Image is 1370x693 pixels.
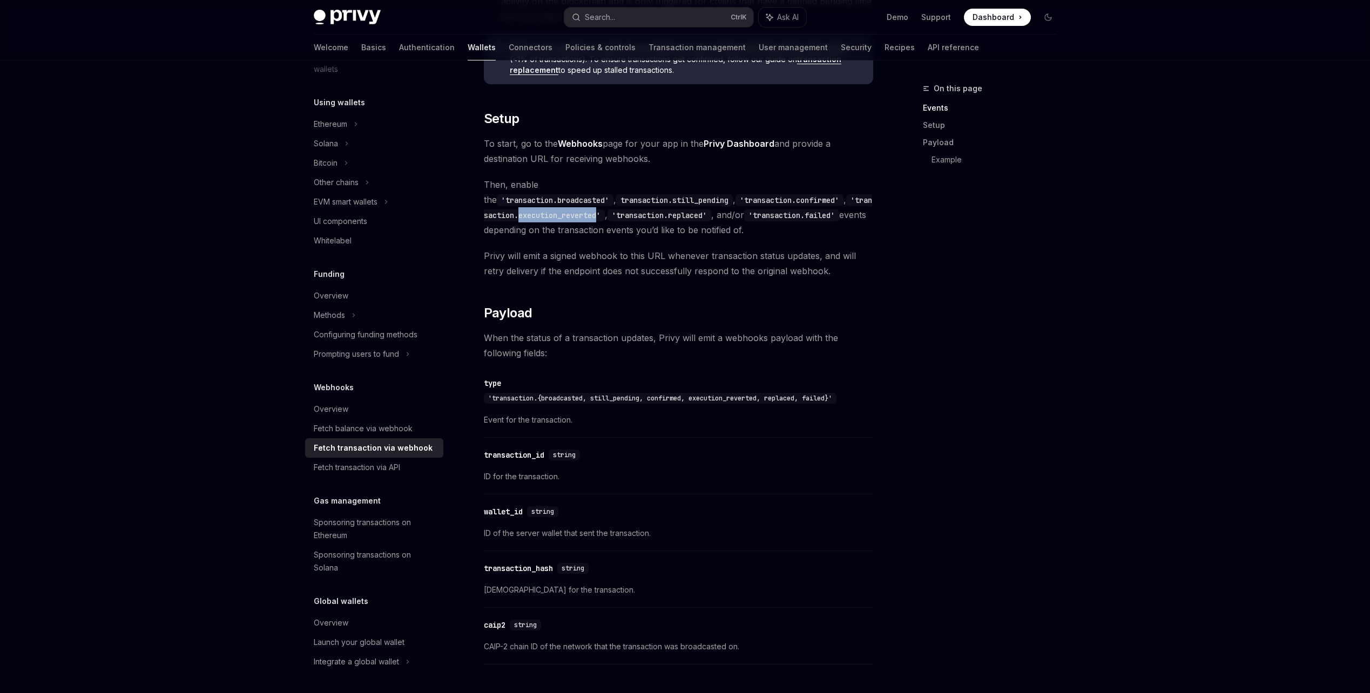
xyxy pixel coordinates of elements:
code: 'transaction.confirmed' [735,194,843,206]
a: Demo [887,12,908,23]
div: Configuring funding methods [314,328,417,341]
a: Overview [305,399,443,419]
div: Overview [314,403,348,416]
span: string [562,564,584,573]
a: Events [923,99,1065,117]
h5: Webhooks [314,381,354,394]
span: Dashboard [973,12,1014,23]
a: User management [759,35,828,60]
a: Privy Dashboard [704,138,774,150]
div: caip2 [484,620,505,630]
div: Other chains [314,176,359,189]
div: Bitcoin [314,157,338,169]
button: Search...CtrlK [564,8,753,27]
div: Integrate a global wallet [314,655,399,668]
span: string [531,507,554,516]
span: Payload [484,304,532,322]
a: Sponsoring transactions on Ethereum [305,513,443,545]
a: Connectors [509,35,552,60]
code: 'transaction.failed' [744,209,839,221]
a: Setup [923,117,1065,134]
a: Recipes [885,35,915,60]
code: transaction.still_pending [616,194,733,206]
button: Ask AI [759,8,806,27]
a: Example [932,151,1065,168]
a: Overview [305,613,443,633]
a: Dashboard [964,9,1031,26]
span: Then, enable the , , , , , and/or events depending on the transaction events you’d like to be not... [484,177,873,237]
span: [DEMOGRAPHIC_DATA] for the transaction. [484,583,873,596]
div: wallet_id [484,506,523,517]
div: Overview [314,616,348,629]
div: Sponsoring transactions on Solana [314,548,437,574]
span: ID for the transaction. [484,470,873,483]
h5: Using wallets [314,96,365,109]
a: Basics [361,35,386,60]
div: Search... [585,11,615,24]
code: 'transaction.replaced' [608,209,711,221]
div: Fetch transaction via API [314,461,400,474]
h5: Gas management [314,494,381,507]
a: Launch your global wallet [305,633,443,652]
span: Privy will emit a signed webhook to this URL whenever transaction status updates, and will retry ... [484,248,873,278]
a: Transaction management [649,35,746,60]
div: Ethereum [314,118,347,131]
a: Configuring funding methods [305,325,443,344]
span: string [514,621,537,629]
a: Whitelabel [305,231,443,250]
div: Sponsoring transactions on Ethereum [314,516,437,542]
span: To start, go to the page for your app in the and provide a destination URL for receiving webhooks. [484,136,873,166]
div: UI components [314,215,367,228]
code: 'transaction.broadcasted' [497,194,613,206]
strong: Webhooks [558,138,603,149]
div: Solana [314,137,338,150]
h5: Global wallets [314,595,368,608]
a: Authentication [399,35,455,60]
div: EVM smart wallets [314,195,377,208]
a: Fetch transaction via API [305,458,443,477]
span: 'transaction.{broadcasted, still_pending, confirmed, execution_reverted, replaced, failed}' [488,394,832,403]
span: Ask AI [777,12,799,23]
div: Fetch transaction via webhook [314,441,433,454]
div: type [484,378,501,389]
span: ID of the server wallet that sent the transaction. [484,527,873,540]
a: Sponsoring transactions on Solana [305,545,443,577]
button: Toggle dark mode [1040,9,1057,26]
div: transaction_id [484,450,544,460]
span: string [553,451,576,459]
a: Policies & controls [565,35,636,60]
span: Ctrl K [731,13,747,22]
a: Wallets [468,35,496,60]
div: Methods [314,309,345,322]
span: On this page [934,82,982,95]
a: Payload [923,134,1065,151]
div: Prompting users to fund [314,348,399,361]
h5: Funding [314,268,345,281]
div: transaction_hash [484,563,553,574]
div: Overview [314,289,348,302]
a: Fetch balance via webhook [305,419,443,438]
img: dark logo [314,10,381,25]
div: Whitelabel [314,234,352,247]
a: Support [921,12,951,23]
div: Fetch balance via webhook [314,422,413,435]
a: Fetch transaction via webhook [305,438,443,458]
span: CAIP-2 chain ID of the network that the transaction was broadcasted on. [484,640,873,653]
span: When the status of a transaction updates, Privy will emit a webhooks payload with the following f... [484,330,873,361]
a: Overview [305,286,443,305]
a: Welcome [314,35,348,60]
a: Security [841,35,872,60]
span: Event for the transaction. [484,413,873,426]
span: Setup [484,110,519,127]
a: API reference [928,35,979,60]
div: Launch your global wallet [314,636,404,649]
a: UI components [305,212,443,231]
